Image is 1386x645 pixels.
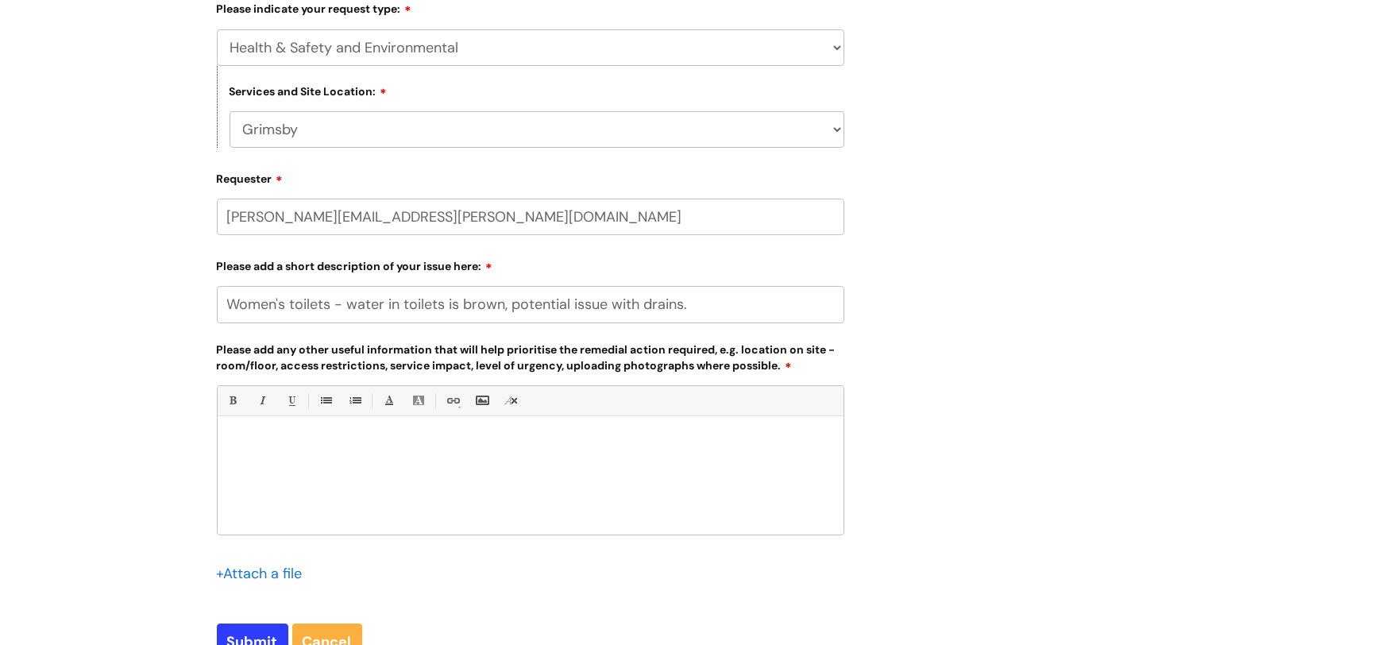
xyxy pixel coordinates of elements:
[281,391,301,411] a: Underline(Ctrl-U)
[217,254,844,273] label: Please add a short description of your issue here:
[230,83,388,98] label: Services and Site Location:
[222,391,242,411] a: Bold (Ctrl-B)
[217,199,844,235] input: Email
[217,340,844,373] label: Please add any other useful information that will help prioritise the remedial action required, e...
[217,167,844,186] label: Requester
[345,391,365,411] a: 1. Ordered List (Ctrl-Shift-8)
[408,391,428,411] a: Back Color
[472,391,492,411] a: Insert Image...
[315,391,335,411] a: • Unordered List (Ctrl-Shift-7)
[442,391,462,411] a: Link
[252,391,272,411] a: Italic (Ctrl-I)
[217,561,312,586] div: Attach a file
[379,391,399,411] a: Font Color
[217,564,224,583] span: +
[501,391,521,411] a: Remove formatting (Ctrl-\)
